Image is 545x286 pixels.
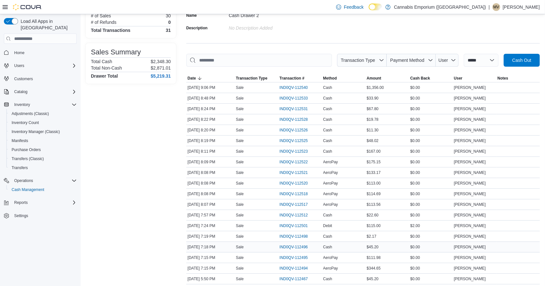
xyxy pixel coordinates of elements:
a: Cash Management [9,186,47,194]
div: [DATE] 8:08 PM [186,169,235,176]
a: Inventory Manager (Classic) [9,128,63,136]
button: Cash Management [6,185,79,194]
button: IND0QV-112496 [279,243,314,251]
span: [PERSON_NAME] [454,85,486,90]
p: Sale [236,159,244,165]
span: $45.20 [367,244,379,250]
span: $113.00 [367,181,381,186]
div: $0.00 [409,179,453,187]
span: Transfers [12,165,28,170]
span: [PERSON_NAME] [454,255,486,260]
span: AeroPay [323,191,338,196]
span: Date [188,76,196,81]
span: Inventory [12,101,77,109]
span: Cash [323,117,332,122]
span: Inventory Count [12,120,39,125]
span: Inventory Count [9,119,77,127]
div: $0.00 [409,243,453,251]
button: Transfers [6,163,79,172]
div: [DATE] 9:06 PM [186,84,235,91]
div: [DATE] 7:15 PM [186,264,235,272]
button: Inventory [12,101,33,109]
span: Customers [14,76,33,81]
button: IND0QV-112495 [279,254,314,262]
span: Cash [323,149,332,154]
span: [PERSON_NAME] [454,266,486,271]
h6: Total Cash [91,59,112,64]
button: Inventory Manager (Classic) [6,127,79,136]
a: Transfers [9,164,30,172]
span: Catalog [14,89,27,94]
span: $167.00 [367,149,381,154]
span: Cash Management [12,187,44,192]
a: Manifests [9,137,31,145]
span: Home [14,50,24,55]
span: Transaction # [279,76,304,81]
span: [PERSON_NAME] [454,213,486,218]
span: Cash [323,234,332,239]
a: Transfers (Classic) [9,155,46,163]
span: [PERSON_NAME] [454,106,486,111]
span: IND0QV-112495 [279,255,308,260]
button: Notes [496,74,540,82]
span: $45.20 [367,276,379,281]
button: IND0QV-112528 [279,116,314,123]
span: $11.30 [367,128,379,133]
span: Cash [323,213,332,218]
span: Reports [12,199,77,206]
button: Users [1,61,79,70]
span: [PERSON_NAME] [454,244,486,250]
span: [PERSON_NAME] [454,234,486,239]
button: Customers [1,74,79,83]
span: IND0QV-112533 [279,96,308,101]
div: $0.00 [409,137,453,145]
div: [DATE] 7:15 PM [186,254,235,262]
button: Inventory Count [6,118,79,127]
span: IND0QV-112512 [279,213,308,218]
a: Purchase Orders [9,146,44,154]
div: $0.00 [409,233,453,240]
span: IND0QV-112520 [279,181,308,186]
p: Sale [236,234,244,239]
button: Cash Back [409,74,453,82]
button: Purchase Orders [6,145,79,154]
h4: Drawer Total [91,73,118,79]
span: Reports [14,200,28,205]
span: Operations [12,177,77,185]
div: $0.00 [409,211,453,219]
button: Payment Method [387,54,436,67]
span: IND0QV-112525 [279,138,308,143]
nav: Complex example [4,45,77,237]
span: Cash [323,276,332,281]
span: Feedback [344,4,364,10]
span: IND0QV-112522 [279,159,308,165]
div: [DATE] 8:08 PM [186,179,235,187]
p: Sale [236,223,244,228]
span: AeroPay [323,181,338,186]
a: Feedback [334,1,366,14]
span: Manifests [12,138,28,143]
span: IND0QV-112501 [279,223,308,228]
button: IND0QV-112498 [279,233,314,240]
div: $0.00 [409,84,453,91]
span: Method [323,76,337,81]
div: $0.00 [409,254,453,262]
p: Sale [236,106,244,111]
button: Transaction Type [235,74,278,82]
p: Sale [236,85,244,90]
button: Transfers (Classic) [6,154,79,163]
h4: 31 [166,28,171,33]
div: [DATE] 8:07 PM [186,201,235,208]
p: Sale [236,138,244,143]
p: Sale [236,255,244,260]
button: IND0QV-112523 [279,148,314,155]
button: Method [322,74,365,82]
div: Michael Valentin [492,3,500,11]
div: $0.00 [409,275,453,283]
div: $0.00 [409,264,453,272]
p: Sale [236,191,244,196]
button: Users [12,62,27,70]
span: Amount [367,76,381,81]
span: $133.17 [367,170,381,175]
button: Manifests [6,136,79,145]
